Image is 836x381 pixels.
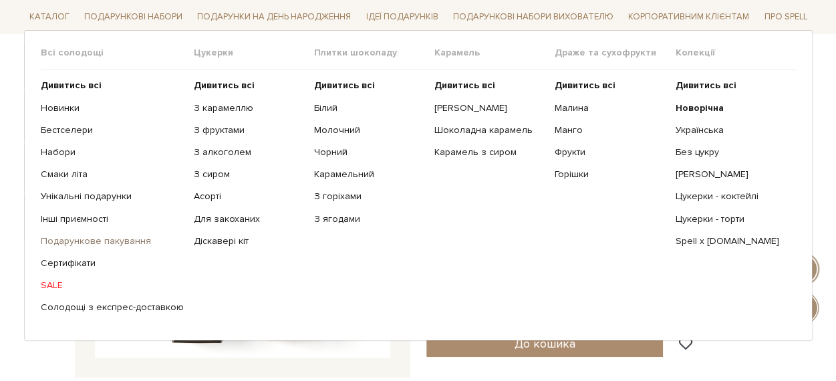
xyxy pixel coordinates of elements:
b: Дивитись всі [194,80,255,91]
a: [PERSON_NAME] [434,102,545,114]
a: Шоколадна карамель [434,124,545,136]
span: Драже та сухофрукти [555,47,675,59]
a: Молочний [314,124,424,136]
a: Горішки [555,168,665,180]
a: Карамель з сиром [434,146,545,158]
span: Плитки шоколаду [314,47,434,59]
a: Подарункові набори [79,7,188,27]
a: З горіхами [314,190,424,203]
div: Каталог [24,30,813,340]
a: Подарункові набори вихователю [448,5,619,28]
b: Дивитись всі [675,80,736,91]
span: Цукерки [194,47,314,59]
a: Подарунки на День народження [192,7,356,27]
a: Подарункове пакування [41,235,184,247]
a: З алкоголем [194,146,304,158]
span: Карамель [434,47,555,59]
a: Асорті [194,190,304,203]
a: Смаки літа [41,168,184,180]
a: Інші приємності [41,213,184,225]
a: Ідеї подарунків [360,7,443,27]
a: З сиром [194,168,304,180]
a: Бестселери [41,124,184,136]
a: Унікальні подарунки [41,190,184,203]
a: Spell x [DOMAIN_NAME] [675,235,785,247]
a: Малина [555,102,665,114]
span: Всі солодощі [41,47,194,59]
a: Новинки [41,102,184,114]
a: SALE [41,279,184,291]
a: Дивитись всі [555,80,665,92]
a: Дивитись всі [434,80,545,92]
a: Про Spell [758,7,812,27]
a: Каталог [24,7,75,27]
a: Корпоративним клієнтам [623,5,754,28]
a: Новорічна [675,102,785,114]
a: Дивитись всі [194,80,304,92]
a: Чорний [314,146,424,158]
a: Білий [314,102,424,114]
a: Набори [41,146,184,158]
b: Дивитись всі [41,80,102,91]
a: З карамеллю [194,102,304,114]
a: З ягодами [314,213,424,225]
a: Дивитись всі [314,80,424,92]
span: До кошика [514,336,575,351]
a: [PERSON_NAME] [675,168,785,180]
a: Солодощі з експрес-доставкою [41,301,184,313]
a: Фрукти [555,146,665,158]
b: Новорічна [675,102,723,113]
button: До кошика [426,330,664,357]
a: Карамельний [314,168,424,180]
a: Для закоханих [194,213,304,225]
a: Сертифікати [41,257,184,269]
span: Колекції [675,47,795,59]
b: Дивитись всі [434,80,495,91]
a: Манго [555,124,665,136]
a: З фруктами [194,124,304,136]
a: Діскавері кіт [194,235,304,247]
b: Дивитись всі [555,80,615,91]
a: Цукерки - торти [675,213,785,225]
a: Українська [675,124,785,136]
a: Дивитись всі [41,80,184,92]
a: Цукерки - коктейлі [675,190,785,203]
b: Дивитись всі [314,80,375,91]
a: Без цукру [675,146,785,158]
a: Дивитись всі [675,80,785,92]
